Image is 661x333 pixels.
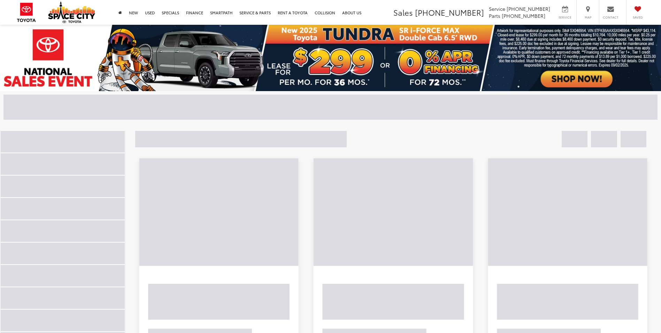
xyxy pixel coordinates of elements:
[415,7,484,18] span: [PHONE_NUMBER]
[557,15,573,20] span: Service
[502,12,545,19] span: [PHONE_NUMBER]
[603,15,618,20] span: Contact
[48,1,95,23] img: Space City Toyota
[489,12,500,19] span: Parts
[507,5,550,12] span: [PHONE_NUMBER]
[630,15,645,20] span: Saved
[393,7,413,18] span: Sales
[580,15,595,20] span: Map
[489,5,505,12] span: Service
